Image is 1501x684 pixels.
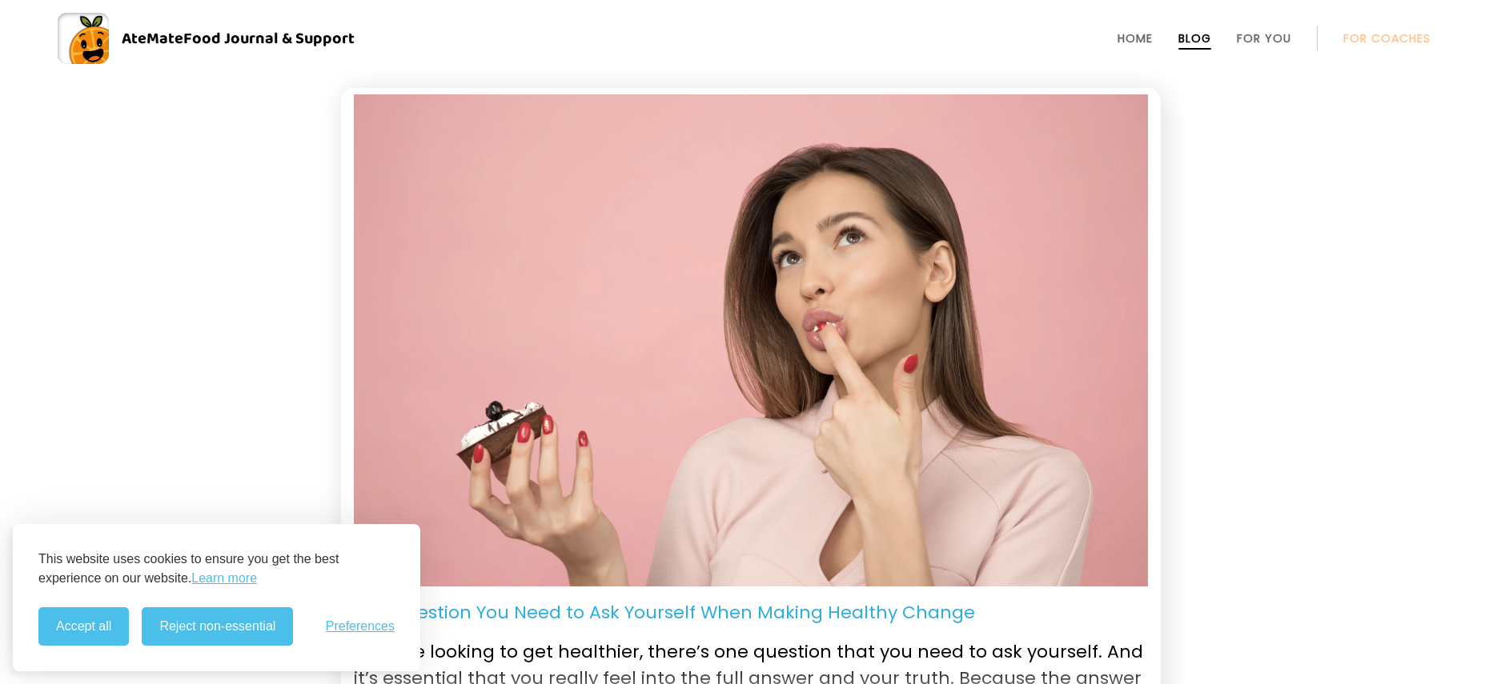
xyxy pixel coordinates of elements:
a: Home [1118,32,1153,45]
button: Reject non-essential [142,607,293,646]
a: Learn more [191,569,257,588]
img: Girl eating a cake [354,94,1148,586]
p: This website uses cookies to ensure you get the best experience on our website. [38,550,395,588]
button: Toggle preferences [326,619,395,634]
a: For You [1237,32,1291,45]
span: Food Journal & Support [183,26,355,51]
p: The Question You Need to Ask Yourself When Making Healthy Change [354,599,975,626]
a: For Coaches [1343,32,1431,45]
span: Preferences [326,619,395,634]
a: AteMateFood Journal & Support [58,13,1443,64]
button: Accept all cookies [38,607,129,646]
div: AteMate [109,26,355,51]
a: Blog [1178,32,1211,45]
